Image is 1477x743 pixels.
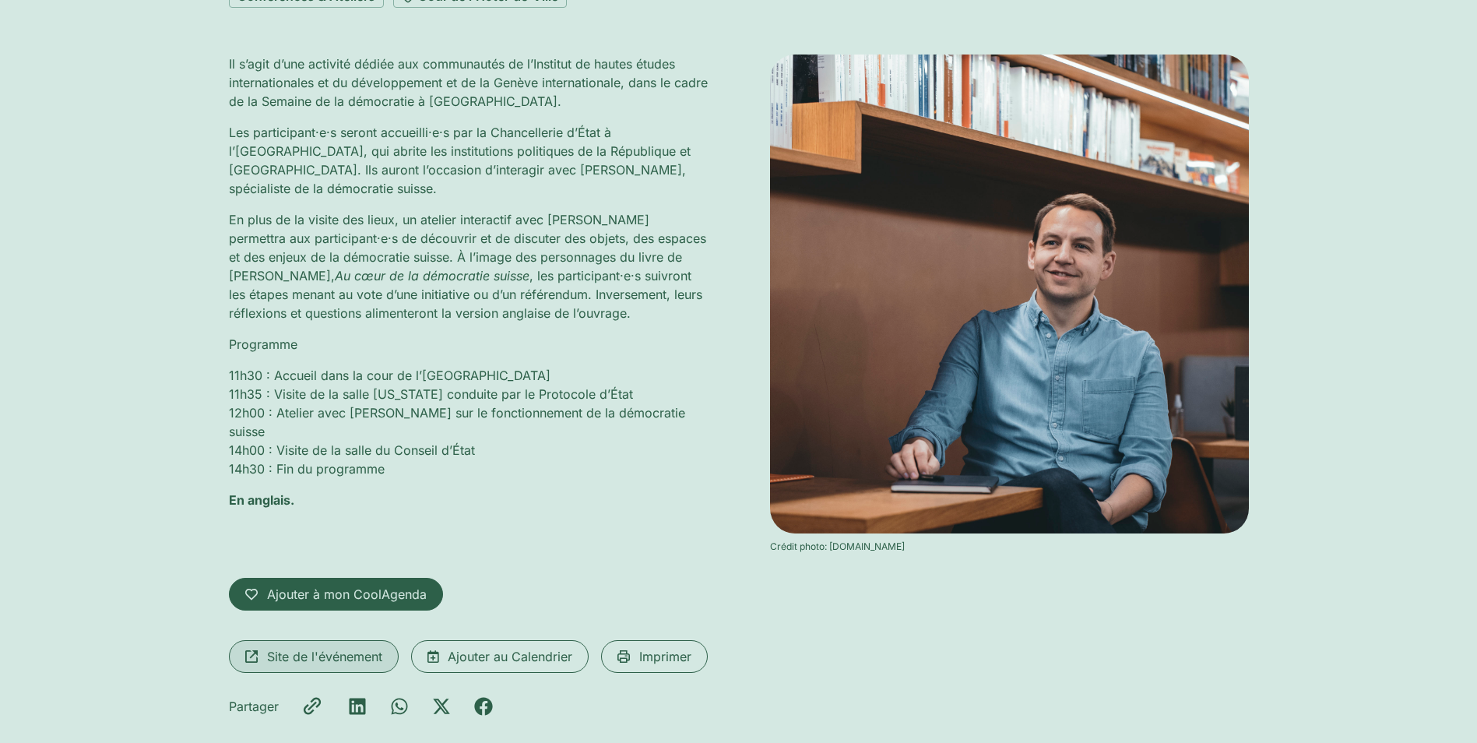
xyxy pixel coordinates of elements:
em: Au cœur de la démocratie suisse [335,268,529,283]
a: Imprimer [601,640,708,673]
span: Imprimer [639,647,691,666]
a: Ajouter à mon CoolAgenda [229,578,443,611]
span: Ajouter au Calendrier [448,647,572,666]
a: Site de l'événement [229,640,399,673]
strong: En anglais. [229,492,294,508]
div: Partager sur facebook [474,697,493,716]
p: Il s’agit d’une activité dédiée aux communautés de l’Institut de hautes études internationales et... [229,55,708,111]
div: Partager sur x-twitter [432,697,451,716]
p: 11h30 : Accueil dans la cour de l’[GEOGRAPHIC_DATA] 11h35 : Visite de la salle [US_STATE] conduit... [229,366,708,478]
span: Site de l'événement [267,647,382,666]
span: Ajouter à mon CoolAgenda [267,585,427,604]
div: Crédit photo: [DOMAIN_NAME] [770,540,1249,554]
p: En plus de la visite des lieux, un atelier interactif avec [PERSON_NAME] permettra aux participan... [229,210,708,322]
div: Partager sur whatsapp [390,697,409,716]
a: Ajouter au Calendrier [411,640,589,673]
div: Partager sur linkedin [348,697,367,716]
p: Programme [229,335,708,354]
p: Les participant·e·s seront accueilli·e·s par la Chancellerie d’État à l’[GEOGRAPHIC_DATA], qui ab... [229,123,708,198]
div: Partager [229,697,279,716]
